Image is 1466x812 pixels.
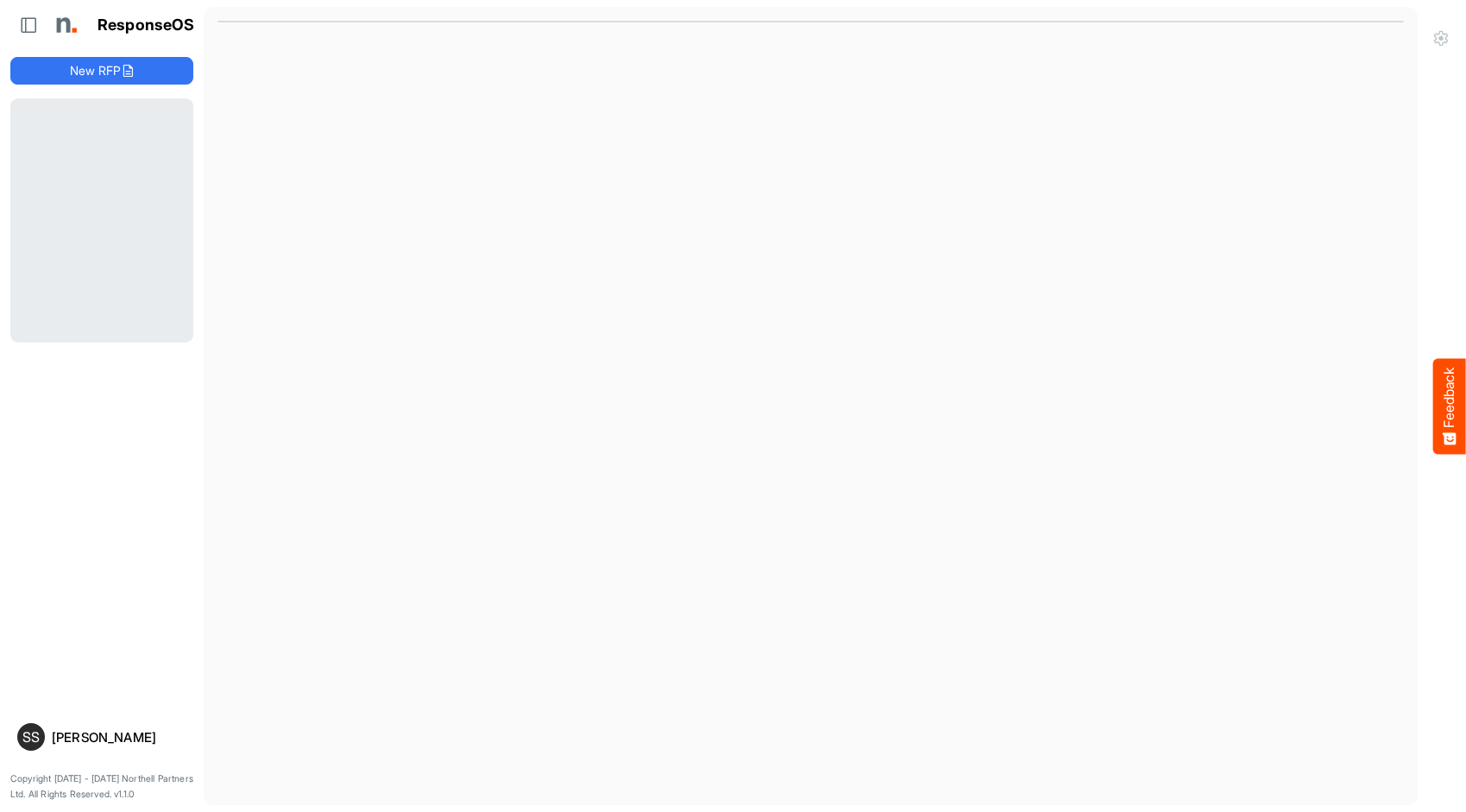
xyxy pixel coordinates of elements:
button: Feedback [1433,358,1466,454]
p: Copyright [DATE] - [DATE] Northell Partners Ltd. All Rights Reserved. v1.1.0 [10,771,193,802]
div: [PERSON_NAME] [52,731,186,744]
span: SS [22,730,40,744]
img: Northell [47,8,82,42]
h1: ResponseOS [98,16,195,35]
button: New RFP [10,57,193,85]
div: Loading... [10,98,193,342]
